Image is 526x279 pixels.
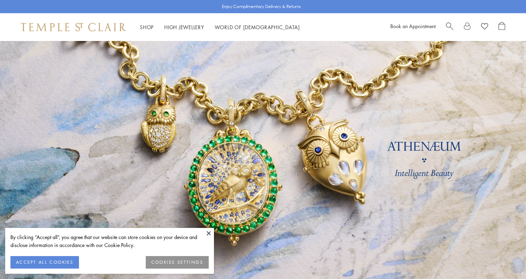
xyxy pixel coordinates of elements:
[499,22,505,32] a: Open Shopping Bag
[390,23,436,30] a: Book an Appointment
[140,23,300,32] nav: Main navigation
[21,23,126,31] img: Temple St. Clair
[146,256,209,269] button: COOKIES SETTINGS
[446,22,453,32] a: Search
[10,256,79,269] button: ACCEPT ALL COOKIES
[481,22,488,32] a: View Wishlist
[140,24,154,31] a: ShopShop
[10,233,209,249] div: By clicking “Accept all”, you agree that our website can store cookies on your device and disclos...
[164,24,204,31] a: High JewelleryHigh Jewellery
[491,246,519,272] iframe: Gorgias live chat messenger
[215,24,300,31] a: World of [DEMOGRAPHIC_DATA]World of [DEMOGRAPHIC_DATA]
[222,3,301,10] p: Enjoy Complimentary Delivery & Returns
